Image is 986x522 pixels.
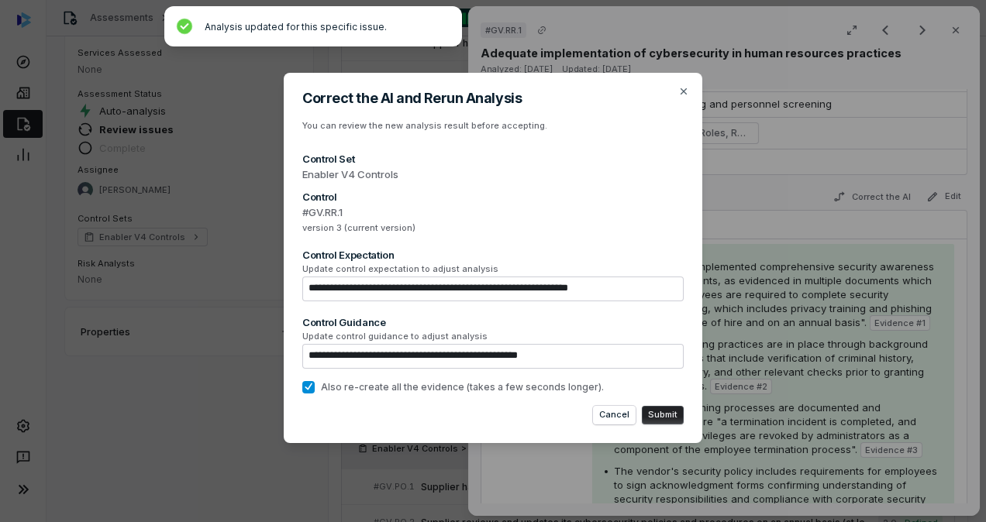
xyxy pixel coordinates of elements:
span: Update control expectation to adjust analysis [302,263,684,275]
h2: Correct the AI and Rerun Analysis [302,91,684,105]
span: Update control guidance to adjust analysis [302,331,684,342]
div: Control Guidance [302,315,684,329]
span: You can review the new analysis result before accepting. [302,120,547,131]
button: Submit [642,406,684,424]
button: Cancel [593,406,636,424]
span: #GV.RR.1 [302,205,684,221]
span: Also re-create all the evidence (takes a few seconds longer). [321,381,604,393]
div: Control Expectation [302,248,684,262]
div: Control [302,190,684,204]
div: Control Set [302,152,684,166]
span: version 3 (current version) [302,222,684,234]
button: Also re-create all the evidence (takes a few seconds longer). [302,381,315,393]
span: Enabler V4 Controls [302,167,684,183]
span: Analysis updated for this specific issue. [205,21,387,33]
